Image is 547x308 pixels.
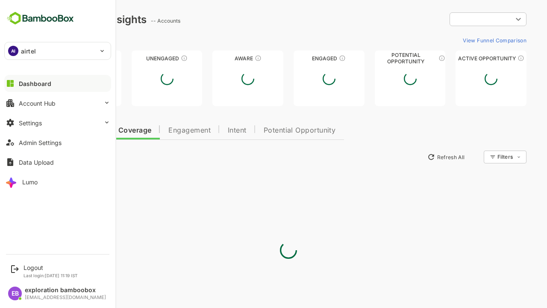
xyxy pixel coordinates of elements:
p: airtel [21,47,36,56]
div: Potential Opportunity [345,55,416,62]
button: Admin Settings [4,134,111,151]
div: Logout [24,264,78,271]
div: These accounts are warm, further nurturing would qualify them to MQAs [309,55,316,62]
span: Engagement [138,127,181,134]
div: Settings [19,119,42,127]
button: Account Hub [4,95,111,112]
div: AIairtel [5,42,111,59]
span: Potential Opportunity [234,127,306,134]
button: Refresh All [394,150,438,164]
div: Filters [468,154,483,160]
div: Lumo [22,178,38,186]
div: Unengaged [102,55,173,62]
div: These accounts have open opportunities which might be at any of the Sales Stages [488,55,494,62]
ag: -- Accounts [121,18,153,24]
div: Dashboard [19,80,51,87]
div: exploration bamboobox [25,287,106,294]
div: These accounts have just entered the buying cycle and need further nurturing [225,55,232,62]
div: Aware [182,55,253,62]
div: EB [8,287,22,300]
button: New Insights [21,149,83,165]
button: Settings [4,114,111,131]
button: View Funnel Comparison [429,33,497,47]
span: Data Quality and Coverage [29,127,121,134]
div: Engaged [264,55,335,62]
div: These accounts have not shown enough engagement and need nurturing [151,55,158,62]
button: Data Upload [4,154,111,171]
div: These accounts have not been engaged with for a defined time period [70,55,76,62]
button: Dashboard [4,75,111,92]
div: Unreached [21,55,91,62]
div: [EMAIL_ADDRESS][DOMAIN_NAME] [25,295,106,300]
button: Lumo [4,173,111,190]
div: AI [8,46,18,56]
div: Active Opportunity [426,55,497,62]
span: Intent [198,127,217,134]
div: Account Hub [19,100,56,107]
div: These accounts are MQAs and can be passed on to Inside Sales [409,55,415,62]
div: Dashboard Insights [21,13,117,26]
div: Admin Settings [19,139,62,146]
div: Data Upload [19,159,54,166]
img: BambooboxFullLogoMark.5f36c76dfaba33ec1ec1367b70bb1252.svg [4,10,76,27]
div: Filters [467,149,497,165]
div: ​ [420,12,497,27]
p: Last login: [DATE] 11:19 IST [24,273,78,278]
